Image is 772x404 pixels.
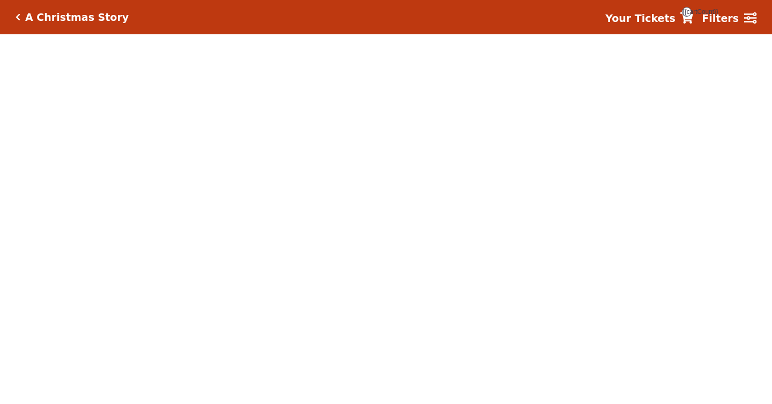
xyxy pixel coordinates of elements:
span: {{cartCount}} [682,7,692,17]
a: Click here to go back to filters [16,13,20,21]
strong: Filters [702,12,739,24]
a: Your Tickets {{cartCount}} [605,11,693,26]
h5: A Christmas Story [25,11,129,24]
a: Filters [702,11,756,26]
strong: Your Tickets [605,12,675,24]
